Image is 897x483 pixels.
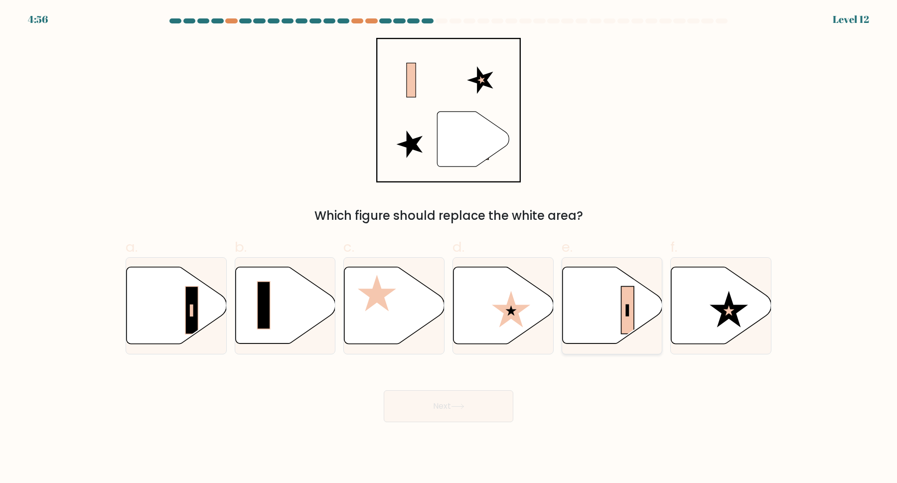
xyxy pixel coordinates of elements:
[384,390,513,422] button: Next
[235,237,247,257] span: b.
[132,207,765,225] div: Which figure should replace the white area?
[452,237,464,257] span: d.
[562,237,573,257] span: e.
[670,237,677,257] span: f.
[126,237,138,257] span: a.
[28,12,48,27] div: 4:56
[437,112,509,167] g: "
[833,12,869,27] div: Level 12
[343,237,354,257] span: c.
